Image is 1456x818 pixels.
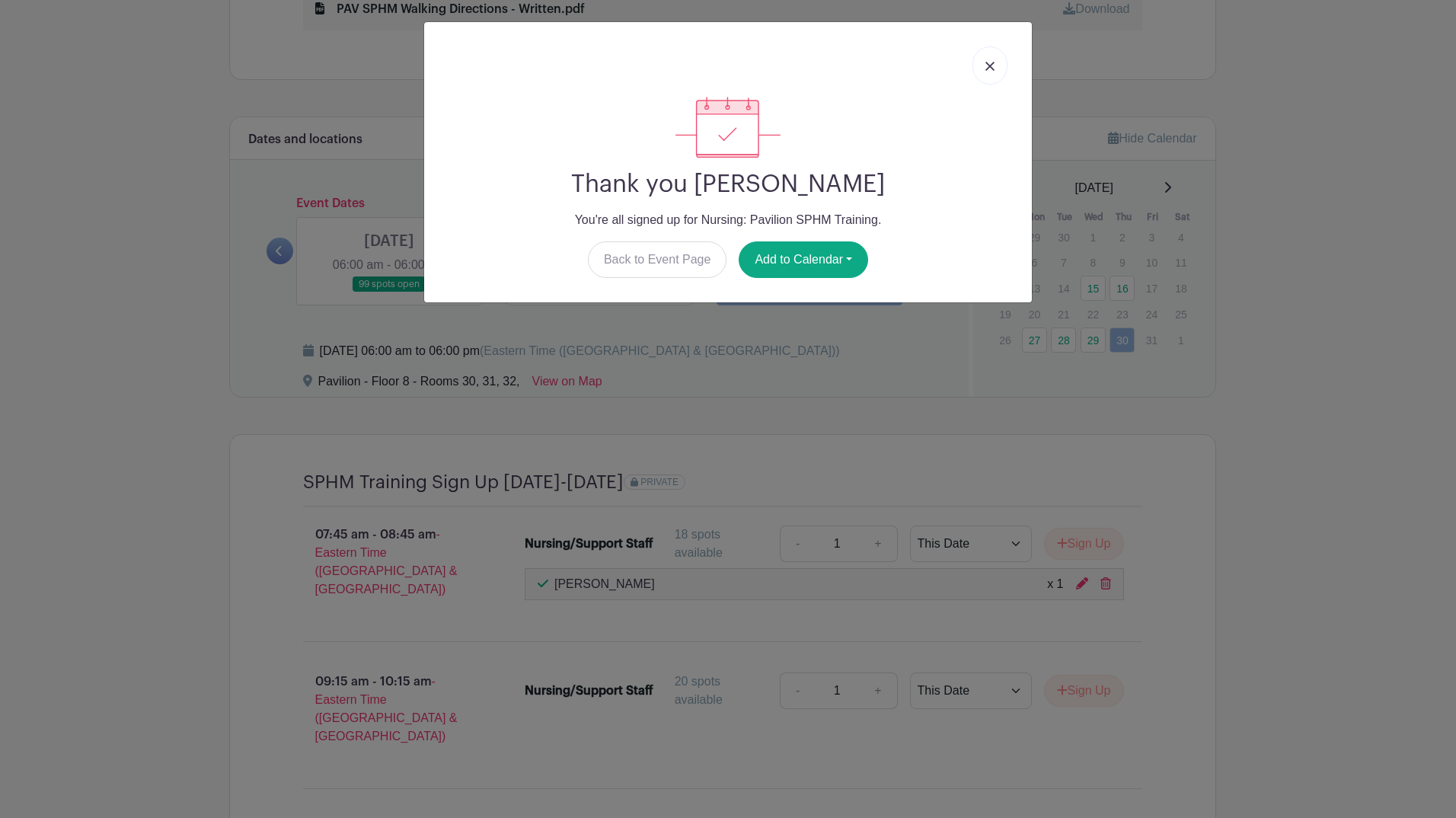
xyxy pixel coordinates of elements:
p: You're all signed up for Nursing: Pavilion SPHM Training. [436,211,1020,229]
img: signup_complete-c468d5dda3e2740ee63a24cb0ba0d3ce5d8a4ecd24259e683200fb1569d990c8.svg [675,97,781,158]
img: close_button-5f87c8562297e5c2d7936805f587ecaba9071eb48480494691a3f1689db116b3.svg [985,62,995,71]
a: Back to Event Page [588,241,727,278]
h2: Thank you [PERSON_NAME] [436,170,1020,199]
button: Add to Calendar [739,241,868,278]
